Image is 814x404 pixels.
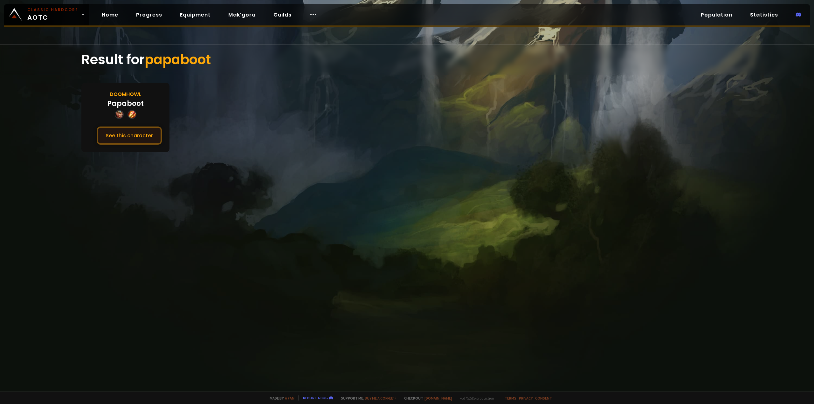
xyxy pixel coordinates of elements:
[223,8,261,21] a: Mak'gora
[4,4,89,25] a: Classic HardcoreAOTC
[131,8,167,21] a: Progress
[268,8,297,21] a: Guilds
[27,7,78,13] small: Classic Hardcore
[519,396,533,401] a: Privacy
[696,8,737,21] a: Population
[337,396,396,401] span: Support me,
[535,396,552,401] a: Consent
[505,396,516,401] a: Terms
[745,8,783,21] a: Statistics
[285,396,294,401] a: a fan
[400,396,452,401] span: Checkout
[110,90,141,98] div: Doomhowl
[145,50,211,69] span: papaboot
[266,396,294,401] span: Made by
[27,7,78,22] span: AOTC
[97,8,123,21] a: Home
[97,127,162,145] button: See this character
[81,45,733,75] div: Result for
[365,396,396,401] a: Buy me a coffee
[107,98,144,109] div: Papaboot
[303,395,328,400] a: Report a bug
[175,8,216,21] a: Equipment
[456,396,494,401] span: v. d752d5 - production
[424,396,452,401] a: [DOMAIN_NAME]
